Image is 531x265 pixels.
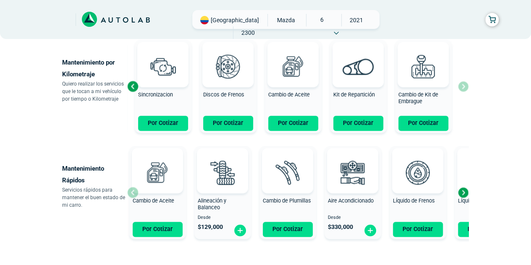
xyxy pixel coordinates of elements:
button: Por Cotizar [393,222,443,237]
img: cambio_de_aceite-v3.svg [139,154,176,191]
img: AD0BCuuxAAAAAElFTkSuQmCC [345,44,371,69]
div: Previous slide [126,80,139,93]
img: AD0BCuuxAAAAAElFTkSuQmCC [280,44,306,69]
span: Cambio de Kit de Embrague [398,91,438,105]
span: Kit de Repartición [333,91,375,98]
p: Mantenimiento Rápidos [62,163,127,186]
img: kit_de_embrague-v3.svg [405,48,442,85]
img: aire_acondicionado-v3.svg [334,154,371,191]
div: Next slide [457,186,469,199]
img: fi_plus-circle2.svg [233,224,247,237]
button: Aire Acondicionado Desde $330,000 [324,146,381,239]
button: Por Cotizar [203,116,253,131]
button: Por Cotizar [268,116,318,131]
button: Alineación y Balanceo Desde $129,000 [194,146,251,239]
span: $ 129,000 [198,223,223,231]
img: Flag of COLOMBIA [200,16,209,24]
p: Servicios rápidos para mantener el buen estado de mi carro. [62,186,127,209]
button: Por Cotizar [263,222,313,237]
button: Líquido de Frenos Por Cotizar [390,146,446,239]
span: Líquido Refrigerante [458,197,505,204]
button: Líquido Refrigerante Por Cotizar [455,146,511,239]
span: $ 330,000 [328,223,353,231]
span: Discos de Frenos [203,91,244,98]
img: AD0BCuuxAAAAAElFTkSuQmCC [411,44,436,69]
button: Por Cotizar [333,116,383,131]
span: 2300 [233,26,263,39]
span: Líquido de Frenos [393,197,435,204]
span: Cambio de Plumillas [263,197,311,204]
img: correa_de_reparticion-v3.svg [343,58,374,75]
span: Desde [328,215,378,221]
img: liquido_frenos-v3.svg [399,154,436,191]
img: AD0BCuuxAAAAAElFTkSuQmCC [210,150,235,175]
button: Sincronizacion Por Cotizar [135,40,191,133]
span: 6 [306,14,336,26]
img: sincronizacion-v3.svg [144,48,181,85]
img: frenos2-v3.svg [209,48,246,85]
img: liquido_refrigerante-v3.svg [464,154,501,191]
img: AD0BCuuxAAAAAElFTkSuQmCC [275,150,300,175]
img: AD0BCuuxAAAAAElFTkSuQmCC [145,150,170,175]
span: Sincronizacion [138,91,173,98]
img: AD0BCuuxAAAAAElFTkSuQmCC [405,150,430,175]
button: Cambio de Plumillas Por Cotizar [259,146,316,239]
img: AD0BCuuxAAAAAElFTkSuQmCC [340,150,365,175]
img: AD0BCuuxAAAAAElFTkSuQmCC [215,44,241,69]
span: Cambio de Aceite [133,197,174,204]
button: Por Cotizar [138,116,188,131]
img: cambio_de_aceite-v3.svg [275,48,311,85]
img: alineacion_y_balanceo-v3.svg [204,154,241,191]
button: Cambio de Aceite Por Cotizar [129,146,186,239]
span: Alineación y Balanceo [198,197,226,211]
span: [GEOGRAPHIC_DATA] [211,16,259,24]
span: MAZDA [271,14,301,26]
span: Cambio de Aceite [268,91,310,98]
p: Mantenimiento por Kilometraje [62,57,127,80]
img: fi_plus-circle2.svg [364,224,377,237]
img: AD0BCuuxAAAAAElFTkSuQmCC [150,44,175,69]
button: Por Cotizar [133,222,183,237]
img: plumillas-v3.svg [269,154,306,191]
button: Cambio de Kit de Embrague Por Cotizar [395,40,452,133]
button: Kit de Repartición Por Cotizar [330,40,387,133]
button: Cambio de Aceite Por Cotizar [265,40,322,133]
span: 2021 [342,14,371,26]
button: Discos de Frenos Por Cotizar [200,40,256,133]
span: Desde [198,215,248,221]
button: Por Cotizar [398,116,448,131]
button: Por Cotizar [458,222,508,237]
p: Quiero realizar los servicios que le tocan a mi vehículo por tiempo o Kilometraje [62,80,127,103]
span: Aire Acondicionado [328,197,374,204]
